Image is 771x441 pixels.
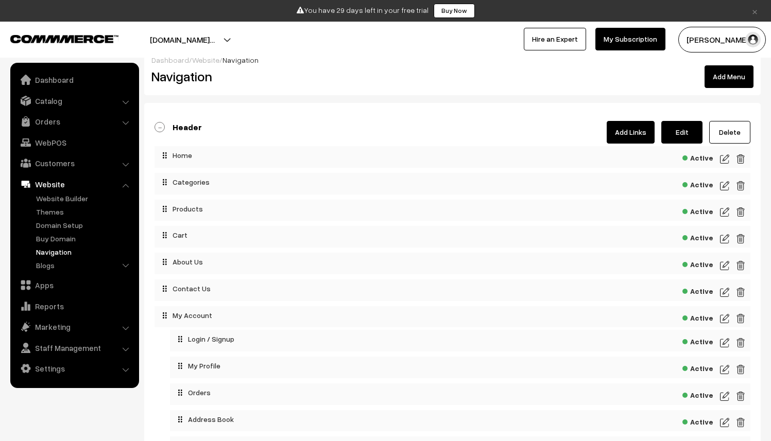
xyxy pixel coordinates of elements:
[720,363,729,376] img: edit
[155,306,631,325] div: My Account
[13,317,135,336] a: Marketing
[607,121,655,144] a: Add Links
[114,27,251,52] button: [DOMAIN_NAME]…
[4,4,767,18] div: You have 29 days left in your free trial
[705,65,753,88] button: Add Menu
[524,28,586,50] a: Hire an Expert
[170,330,635,348] div: Login / Signup
[748,5,762,17] a: ×
[33,193,135,204] a: Website Builder
[170,357,635,375] div: My Profile
[13,276,135,294] a: Apps
[736,153,745,165] img: delete
[720,153,729,165] img: edit
[736,286,745,298] img: delete
[682,361,713,374] span: Active
[151,55,753,65] div: / /
[736,390,745,402] img: delete
[33,206,135,217] a: Themes
[736,233,745,245] img: delete
[720,259,729,272] img: edit
[720,233,729,245] img: edit
[720,416,729,429] img: edit
[155,226,631,244] div: Cart
[720,180,729,192] img: edit
[736,206,745,218] img: delete
[736,416,745,429] img: delete
[682,284,713,296] span: Active
[720,337,729,349] img: edit
[13,92,135,110] a: Catalog
[595,28,665,50] a: My Subscription
[13,70,135,89] a: Dashboard
[13,175,135,193] a: Website
[222,56,259,64] span: Navigation
[720,286,729,298] img: edit
[736,312,745,325] img: delete
[192,56,219,64] a: Website
[13,154,135,172] a: Customers
[682,177,713,190] span: Active
[151,56,189,64] a: Dashboard
[434,4,475,18] a: Buy Now
[33,220,135,231] a: Domain Setup
[13,133,135,152] a: WebPOS
[709,121,750,144] a: Delete
[13,339,135,357] a: Staff Management
[10,35,118,43] img: COMMMERCE
[33,260,135,271] a: Blogs
[682,257,713,270] span: Active
[720,206,729,218] img: edit
[155,253,631,271] div: About Us
[13,297,135,315] a: Reports
[155,200,631,218] div: Products
[173,122,202,132] b: Header
[682,230,713,243] span: Active
[736,180,745,192] img: delete
[736,259,745,272] img: delete
[155,146,631,165] div: Home
[170,410,635,429] div: Address Book
[745,32,761,47] img: user
[170,383,635,402] div: Orders
[682,204,713,217] span: Active
[155,279,631,298] div: Contact Us
[682,334,713,347] span: Active
[33,233,135,244] a: Buy Domain
[682,387,713,400] span: Active
[682,310,713,323] span: Active
[736,363,745,376] img: delete
[13,112,135,131] a: Orders
[720,312,729,325] img: edit
[678,27,766,52] button: [PERSON_NAME]
[155,122,202,132] a: Header
[736,337,745,349] img: delete
[720,390,729,402] img: edit
[682,414,713,427] span: Active
[33,246,135,257] a: Navigation
[661,121,703,144] a: Edit
[13,359,135,378] a: Settings
[151,68,342,84] h2: Navigation
[155,173,631,191] div: Categories
[682,150,713,163] span: Active
[10,32,100,44] a: COMMMERCE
